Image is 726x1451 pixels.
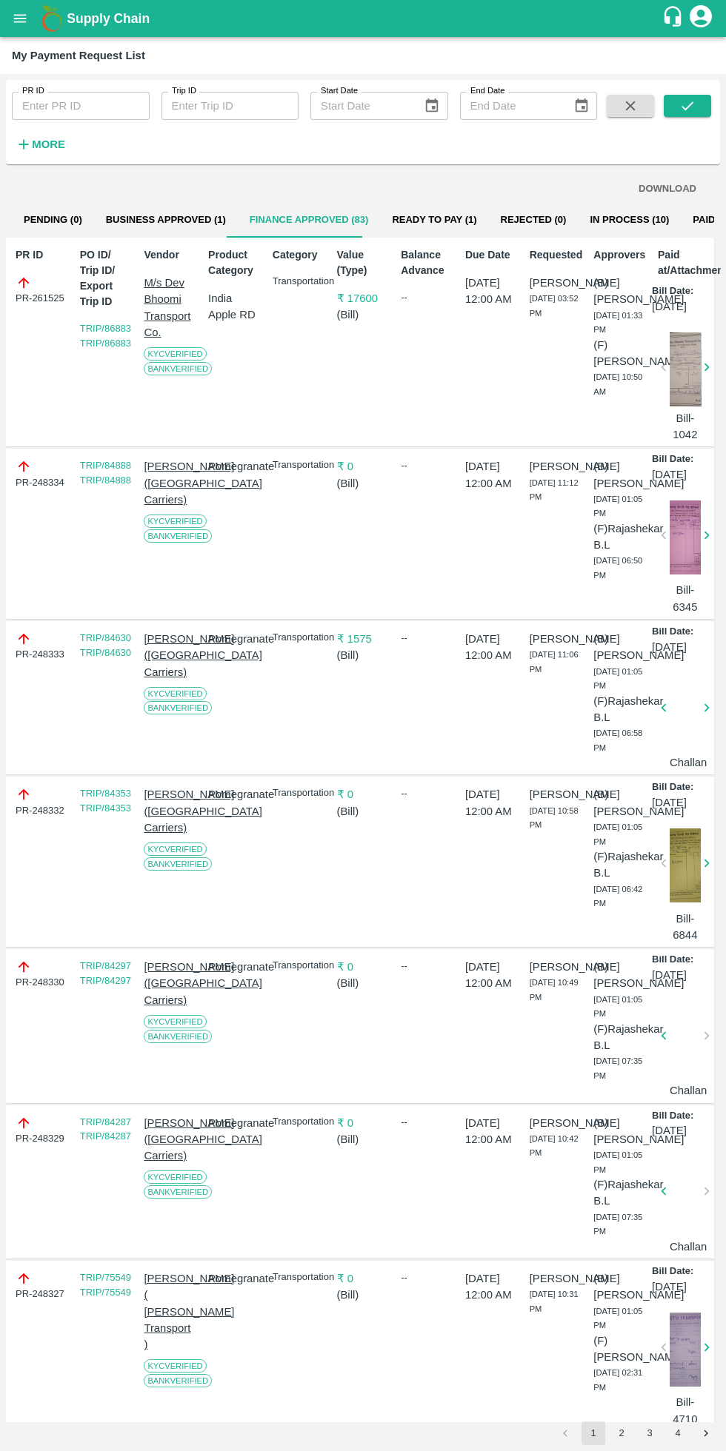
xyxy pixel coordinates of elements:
div: customer-support [662,5,687,32]
span: [DATE] 06:50 PM [593,556,642,580]
p: (B) [PERSON_NAME] [593,786,646,820]
p: Product Category [208,247,261,278]
p: ₹ 0 [337,458,390,475]
p: [DATE] [652,794,687,811]
span: [DATE] 07:35 PM [593,1056,642,1080]
p: [DATE] 12:00 AM [465,786,518,820]
p: Pomegranate [208,786,261,802]
a: Supply Chain [67,8,662,29]
span: [DATE] 01:33 PM [593,311,642,335]
span: Bank Verified [144,701,212,714]
label: PR ID [22,85,44,97]
p: Transportation [273,275,325,289]
button: Choose date [567,92,596,120]
p: Bill-6345 [670,582,701,615]
p: Transportation [273,786,325,800]
p: [PERSON_NAME]([GEOGRAPHIC_DATA] Carriers) [144,458,196,508]
p: ( Bill ) [337,1131,390,1147]
div: PR-248332 [16,786,68,817]
p: Bill Date: [652,625,693,639]
span: [DATE] 11:06 PM [530,650,579,674]
p: ( Bill ) [337,647,390,663]
p: Pomegranate [208,1115,261,1131]
button: open drawer [3,1,37,36]
p: Transportation [273,1270,325,1284]
button: DOWNLOAD [633,176,702,202]
span: [DATE] 01:05 PM [593,667,642,691]
p: ₹ 0 [337,1270,390,1287]
p: Pomegranate [208,458,261,475]
p: [DATE] [652,639,687,655]
button: Go to page 3 [638,1421,662,1445]
p: [PERSON_NAME] [530,631,582,647]
span: Bank Verified [144,1374,212,1387]
p: Transportation [273,631,325,645]
span: KYC Verified [144,687,206,700]
span: KYC Verified [144,842,206,856]
p: ( Bill ) [337,1287,390,1303]
p: ₹ 17600 [337,290,390,306]
input: Enter PR ID [12,92,150,120]
p: M/s Dev Bhoomi Transport Co. [144,275,196,341]
label: End Date [470,85,504,97]
a: TRIP/84287 TRIP/84287 [80,1116,131,1142]
button: Pending (0) [12,202,94,238]
p: Pomegranate [208,1270,261,1287]
p: [PERSON_NAME]([GEOGRAPHIC_DATA] Carriers) [144,631,196,680]
span: KYC Verified [144,347,206,361]
p: Transportation [273,1115,325,1129]
button: More [12,132,69,157]
p: ( Bill ) [337,475,390,492]
p: Bill-1042 [670,410,701,443]
a: TRIP/84297 TRIP/84297 [80,960,131,986]
p: ₹ 0 [337,1115,390,1131]
span: Bank Verified [144,857,212,871]
button: Business Approved (1) [94,202,238,238]
div: -- [401,458,453,473]
span: [DATE] 10:31 PM [530,1290,579,1313]
p: Balance Advance [401,247,453,278]
p: ( Bill ) [337,975,390,991]
p: India Apple RD [208,290,261,324]
b: Supply Chain [67,11,150,26]
p: Bill Date: [652,1264,693,1279]
span: [DATE] 01:05 PM [593,822,642,846]
p: (F) [PERSON_NAME] [593,1333,646,1366]
span: Bank Verified [144,529,212,543]
div: -- [401,631,453,646]
input: Start Date [310,92,412,120]
div: PR-248333 [16,631,68,662]
p: [PERSON_NAME] [530,786,582,802]
p: (B) [PERSON_NAME] [593,275,646,308]
span: [DATE] 10:50 AM [593,372,642,396]
a: TRIP/84353 TRIP/84353 [80,788,131,814]
span: [DATE] 10:49 PM [530,978,579,1002]
div: account of current user [687,3,714,34]
p: Value (Type) [337,247,390,278]
p: [PERSON_NAME] [530,1270,582,1287]
p: Bill-6844 [670,911,701,944]
span: [DATE] 01:05 PM [593,1150,642,1174]
button: In Process (10) [578,202,681,238]
p: (B) [PERSON_NAME] [593,631,646,664]
p: Bill Date: [652,452,693,466]
span: [DATE] 01:05 PM [593,495,642,518]
p: (B) [PERSON_NAME] [593,458,646,492]
div: PR-248327 [16,1270,68,1301]
nav: pagination navigation [551,1421,720,1445]
span: Bank Verified [144,1185,212,1199]
span: [DATE] 10:58 PM [530,806,579,830]
p: ₹ 0 [337,959,390,975]
p: ₹ 1575 [337,631,390,647]
span: [DATE] 11:12 PM [530,478,579,502]
p: [PERSON_NAME] [530,275,582,291]
p: [DATE] 12:00 AM [465,275,518,308]
p: [DATE] [652,466,687,483]
p: PR ID [16,247,68,263]
button: page 1 [582,1421,605,1445]
label: Trip ID [172,85,196,97]
p: [PERSON_NAME]([GEOGRAPHIC_DATA] Carriers) [144,786,196,836]
p: [DATE] [652,1279,687,1295]
p: ₹ 0 [337,786,390,802]
button: Ready To Pay (1) [380,202,488,238]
